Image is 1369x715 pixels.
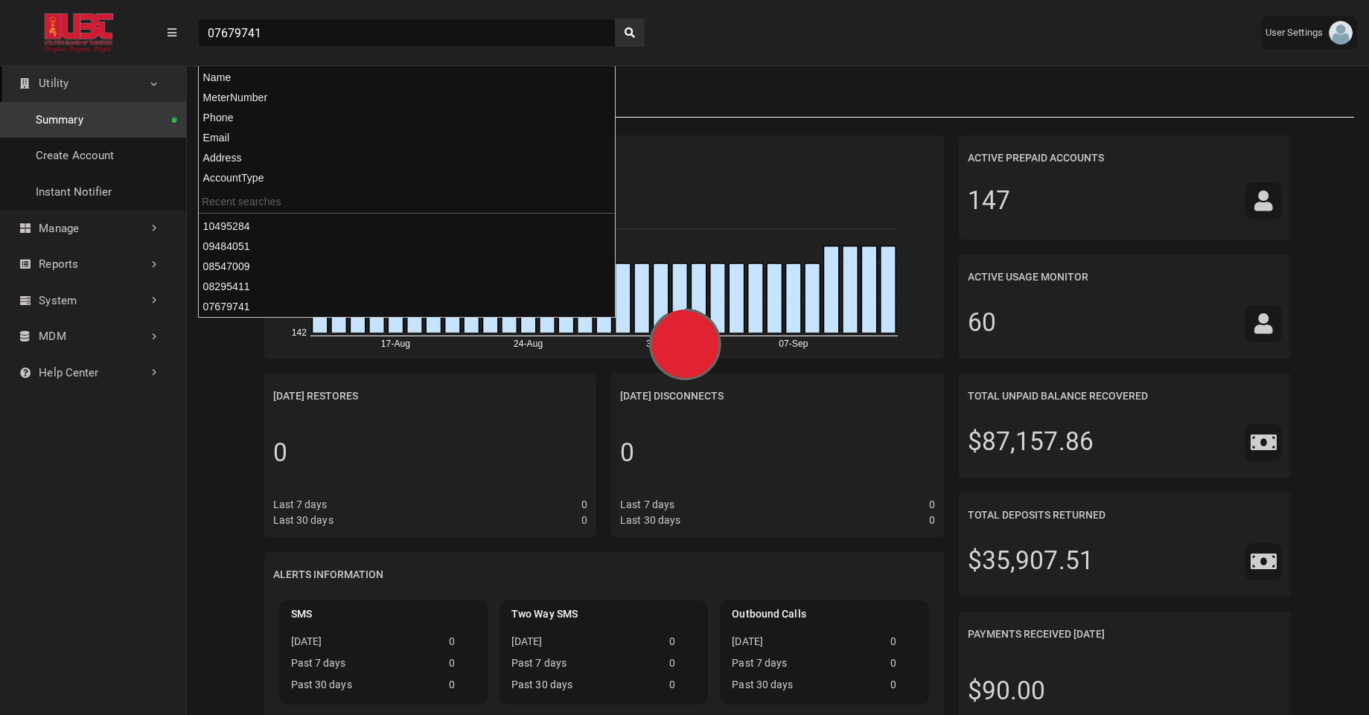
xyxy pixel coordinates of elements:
[199,68,615,88] div: Name
[581,513,587,528] div: 0
[968,382,1148,410] h2: Total Unpaid Balance Recovered
[615,19,645,47] button: search
[199,237,615,257] div: 09484051
[199,88,615,108] div: MeterNumber
[198,19,616,47] input: Search
[273,513,334,528] div: Last 30 days
[884,655,923,677] td: 0
[726,634,884,655] th: [DATE]
[285,634,443,655] th: [DATE]
[505,634,663,655] th: [DATE]
[199,108,615,128] div: Phone
[199,128,615,148] div: Email
[273,435,287,472] div: 0
[968,621,1105,648] h2: Payments Received [DATE]
[968,182,1010,219] div: 147
[285,655,443,677] th: Past 7 days
[968,501,1105,529] h2: Total Deposits Returned
[199,168,615,188] div: AccountType
[273,561,383,589] h2: Alerts Information
[663,655,702,677] td: 0
[726,677,884,699] th: Past 30 days
[1266,25,1329,40] span: User Settings
[443,677,482,699] td: 0
[620,497,674,513] div: Last 7 days
[443,655,482,677] td: 0
[581,497,587,513] div: 0
[199,297,615,317] div: 07679741
[285,677,443,699] th: Past 30 days
[968,304,996,342] div: 60
[726,606,922,622] h3: Outbound Calls
[199,277,615,297] div: 08295411
[884,677,923,699] td: 0
[620,513,680,528] div: Last 30 days
[12,13,146,53] img: ALTSK Logo
[968,423,1094,461] div: $87,157.86
[199,217,615,237] div: 10495284
[285,606,482,622] h3: SMS
[929,513,935,528] div: 0
[273,497,328,513] div: Last 7 days
[566,239,804,477] img: loader
[199,257,615,277] div: 08547009
[968,673,1046,710] div: $90.00
[968,263,1088,291] h2: Active Usage Monitor
[726,655,884,677] th: Past 7 days
[884,634,923,655] td: 0
[1261,16,1357,49] a: User Settings
[199,148,615,168] div: Address
[443,634,482,655] td: 0
[968,542,1094,580] div: $35,907.51
[158,19,186,46] button: Menu
[663,634,702,655] td: 0
[505,606,702,622] h3: Two Way SMS
[663,677,702,699] td: 0
[929,497,935,513] div: 0
[968,144,1104,172] h2: Active Prepaid Accounts
[505,655,663,677] th: Past 7 days
[273,382,358,410] h2: [DATE] Restores
[505,677,663,699] th: Past 30 days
